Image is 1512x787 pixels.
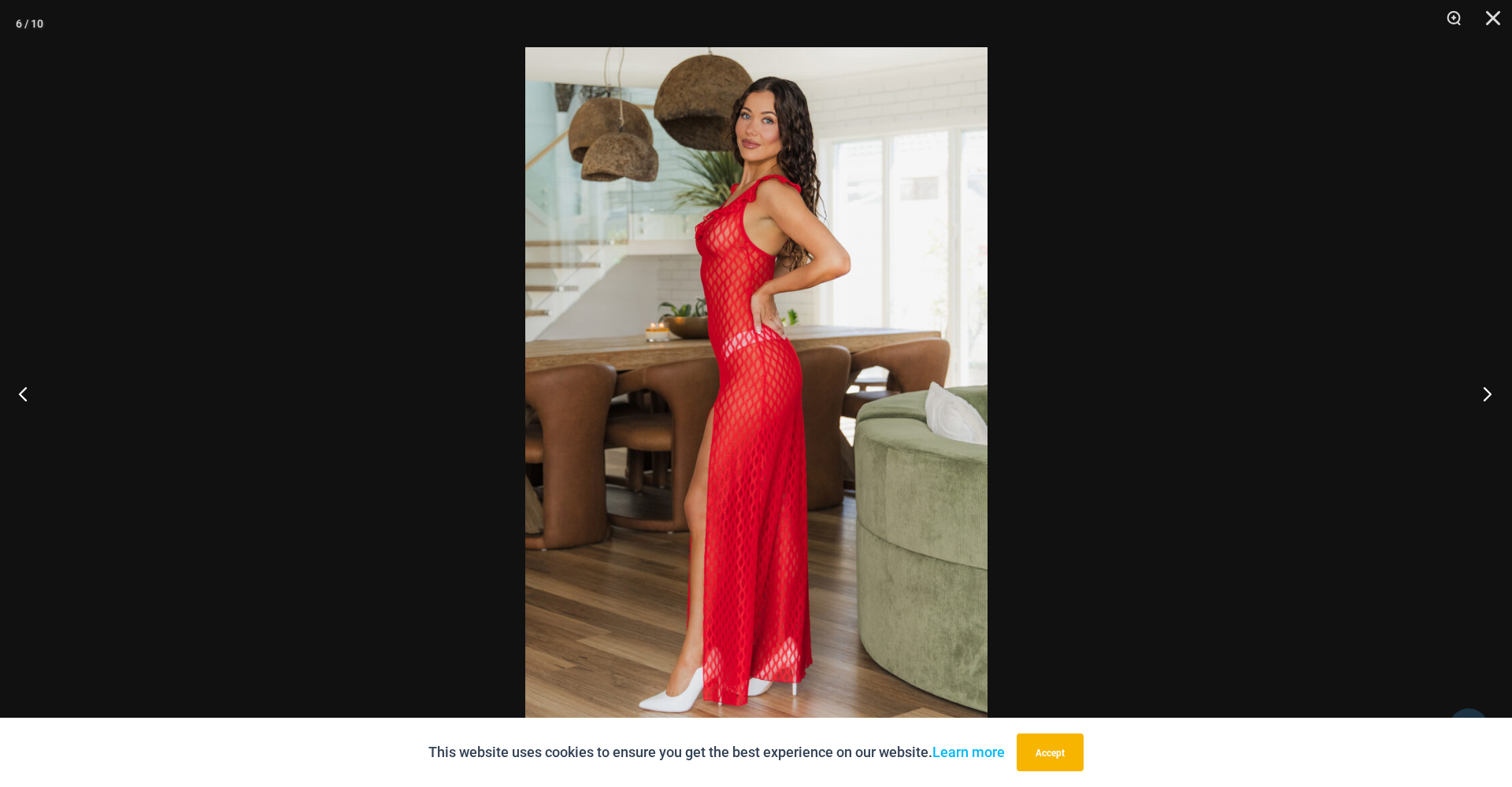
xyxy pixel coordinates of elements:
a: Learn more [932,744,1005,760]
p: This website uses cookies to ensure you get the best experience on our website. [428,741,1005,764]
button: Next [1453,354,1512,433]
button: Accept [1017,733,1084,771]
img: Sometimes Red 587 Dress 03 [525,47,988,740]
div: 6 / 10 [16,12,43,35]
